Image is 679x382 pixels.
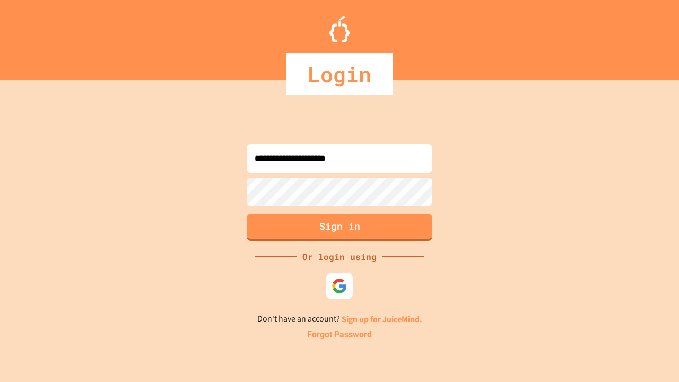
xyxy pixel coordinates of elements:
p: Don't have an account? [257,312,422,326]
img: Logo.svg [329,16,350,42]
a: Forgot Password [307,328,372,341]
div: Or login using [297,250,382,263]
img: google-icon.svg [332,278,347,294]
button: Sign in [247,214,432,241]
a: Sign up for JuiceMind. [342,314,422,325]
div: Login [286,53,393,95]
